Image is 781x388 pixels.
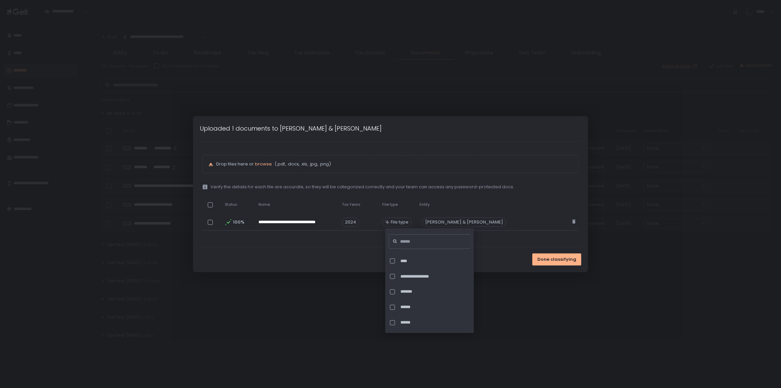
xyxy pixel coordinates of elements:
[342,217,359,227] span: 2024
[391,219,408,225] span: File type
[255,161,272,167] button: browse
[420,202,430,207] span: Entity
[532,253,581,265] button: Done classifying
[225,202,237,207] span: Status
[422,217,506,227] div: [PERSON_NAME] & [PERSON_NAME]
[233,219,244,225] span: 100%
[258,202,270,207] span: Name
[342,202,360,207] span: Tax Years
[273,161,331,167] span: (.pdf, .docx, .xls, .jpg, .png)
[537,256,576,262] span: Done classifying
[210,184,514,190] span: Verify the details for each file are accurate, so they will be categorized correctly and your tea...
[216,161,573,167] p: Drop files here or
[200,124,382,133] h1: Uploaded 1 documents to [PERSON_NAME] & [PERSON_NAME]
[382,202,398,207] span: File type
